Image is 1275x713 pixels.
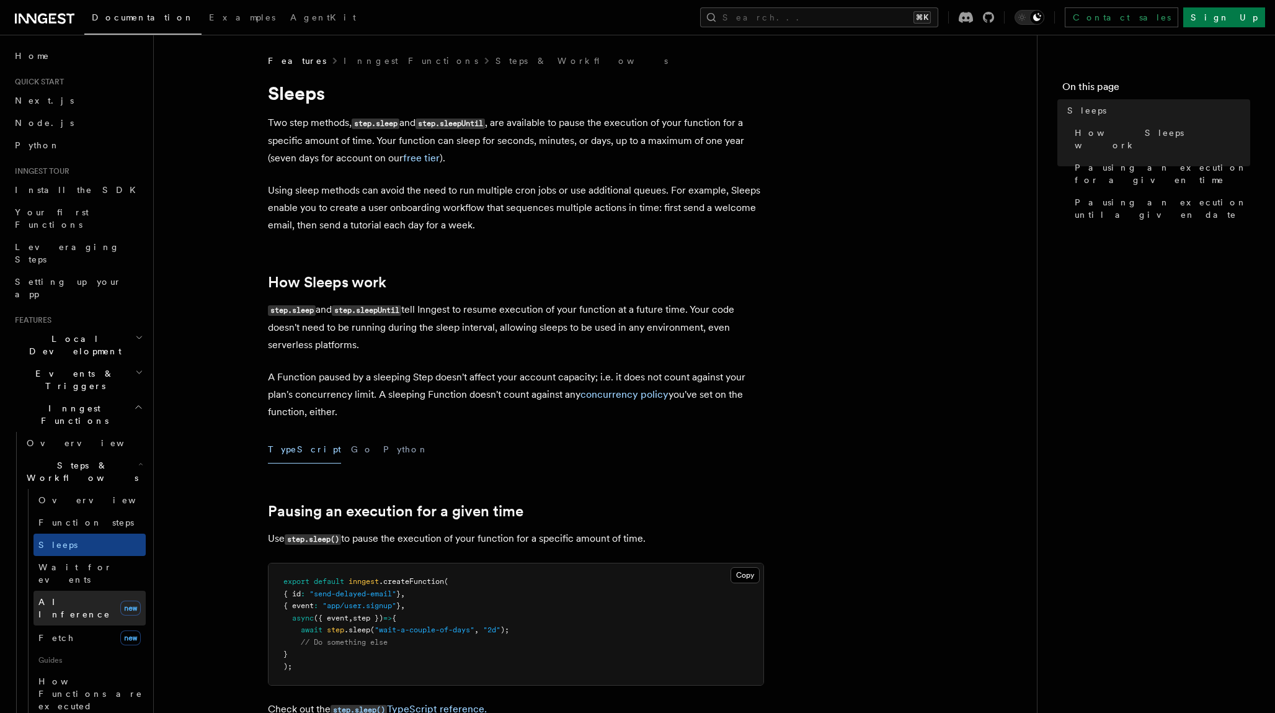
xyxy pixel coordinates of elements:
[332,305,401,316] code: step.sleepUntil
[1075,161,1250,186] span: Pausing an execution for a given time
[33,511,146,534] a: Function steps
[10,333,135,357] span: Local Development
[1067,104,1106,117] span: Sleeps
[33,591,146,626] a: AI Inferencenew
[33,534,146,556] a: Sleeps
[383,436,429,464] button: Python
[301,638,388,647] span: // Do something else
[344,626,370,634] span: .sleep
[15,50,50,62] span: Home
[283,601,314,610] span: { event
[268,182,764,234] p: Using sleep methods can avoid the need to run multiple cron jobs or use additional queues. For ex...
[268,369,764,421] p: A Function paused by a sleeping Step doesn't affect your account capacity; i.e. it does not count...
[15,118,74,128] span: Node.js
[301,590,305,598] span: :
[10,89,146,112] a: Next.js
[10,315,51,325] span: Features
[10,134,146,156] a: Python
[349,614,353,622] span: ,
[15,185,143,195] span: Install the SDK
[268,274,386,291] a: How Sleeps work
[27,438,154,448] span: Overview
[700,7,938,27] button: Search...⌘K
[268,503,523,520] a: Pausing an execution for a given time
[580,388,669,400] a: concurrency policy
[38,633,74,643] span: Fetch
[38,676,143,711] span: How Functions are executed
[10,112,146,134] a: Node.js
[309,590,396,598] span: "send-delayed-email"
[10,367,135,392] span: Events & Triggers
[38,518,134,527] span: Function steps
[383,614,392,622] span: =>
[415,119,485,129] code: step.sleepUntil
[322,601,396,610] span: "app/user.signup"
[401,601,405,610] span: ,
[22,432,146,454] a: Overview
[1070,156,1250,191] a: Pausing an execution for a given time
[1183,7,1265,27] a: Sign Up
[15,140,60,150] span: Python
[22,454,146,489] button: Steps & Workflows
[10,201,146,236] a: Your first Functions
[283,4,363,34] a: AgentKit
[327,626,344,634] span: step
[396,590,401,598] span: }
[913,11,931,24] kbd: ⌘K
[301,626,322,634] span: await
[314,601,318,610] span: :
[10,236,146,271] a: Leveraging Steps
[120,601,141,616] span: new
[38,495,166,505] span: Overview
[10,397,146,432] button: Inngest Functions
[1075,196,1250,221] span: Pausing an execution until a given date
[396,601,401,610] span: }
[22,459,138,484] span: Steps & Workflows
[483,626,500,634] span: "2d"
[202,4,283,34] a: Examples
[283,650,288,658] span: }
[1062,79,1250,99] h4: On this page
[474,626,479,634] span: ,
[444,577,448,586] span: (
[351,436,373,464] button: Go
[353,614,383,622] span: step })
[731,567,760,583] button: Copy
[268,305,316,316] code: step.sleep
[10,402,134,427] span: Inngest Functions
[33,489,146,511] a: Overview
[314,577,344,586] span: default
[10,179,146,201] a: Install the SDK
[10,271,146,305] a: Setting up your app
[10,45,146,67] a: Home
[268,530,764,548] p: Use to pause the execution of your function for a specific amount of time.
[15,242,120,264] span: Leveraging Steps
[283,662,292,671] span: );
[33,650,146,670] span: Guides
[268,114,764,167] p: Two step methods, and , are available to pause the execution of your function for a specific amou...
[1062,99,1250,122] a: Sleeps
[38,597,110,619] span: AI Inference
[33,556,146,591] a: Wait for events
[209,12,275,22] span: Examples
[10,328,146,362] button: Local Development
[38,562,112,585] span: Wait for events
[1065,7,1178,27] a: Contact sales
[352,119,399,129] code: step.sleep
[10,362,146,397] button: Events & Triggers
[92,12,194,22] span: Documentation
[370,626,375,634] span: (
[1070,122,1250,156] a: How Sleeps work
[285,534,341,545] code: step.sleep()
[379,577,444,586] span: .createFunction
[38,540,78,550] span: Sleeps
[495,55,668,67] a: Steps & Workflows
[15,277,122,299] span: Setting up your app
[401,590,405,598] span: ,
[268,301,764,354] p: and tell Inngest to resume execution of your function at a future time. Your code doesn't need to...
[349,577,379,586] span: inngest
[500,626,509,634] span: );
[10,166,69,176] span: Inngest tour
[314,614,349,622] span: ({ event
[1015,10,1044,25] button: Toggle dark mode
